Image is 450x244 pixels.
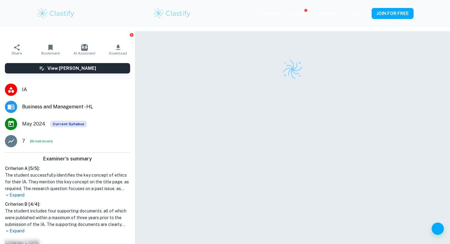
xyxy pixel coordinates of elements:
[22,86,130,93] span: IA
[5,63,130,73] button: View [PERSON_NAME]
[73,51,96,55] span: AI Assistant
[47,65,96,72] h6: View [PERSON_NAME]
[5,228,130,234] p: Expand
[22,103,130,111] span: Business and Management - HL
[5,172,130,192] h1: The student successfully identifies the key concept of ethics for their IA. They mention this key...
[318,11,335,16] a: Schools
[347,11,359,16] a: Login
[30,138,53,144] span: ( )
[50,121,87,127] span: Current Syllabus
[12,51,22,55] span: Share
[34,41,67,58] button: Bookmark
[36,7,75,20] img: Clastify logo
[68,41,101,58] button: AI Assistant
[5,201,130,208] h6: Criterion B [ 4 / 4 ]:
[257,10,279,17] p: Exemplars
[22,137,25,145] p: 7
[5,192,130,198] p: Expand
[432,223,444,235] button: Help and Feedback
[291,10,306,17] p: Review
[109,51,127,55] span: Download
[282,59,303,80] img: Clastify logo
[31,138,51,144] button: Breakdown
[5,165,130,172] h6: Criterion A [ 5 / 5 ]:
[2,155,133,163] h6: Examiner's summary
[129,32,134,37] button: Report issue
[50,121,87,127] div: This exemplar is based on the current syllabus. Feel free to refer to it for inspiration/ideas wh...
[22,120,45,128] span: May 2024
[101,41,135,58] button: Download
[5,208,130,228] h1: The student includes four supporting documents, all of which were published within a maximum of t...
[372,8,414,19] button: JOIN FOR FREE
[41,51,60,55] span: Bookmark
[153,7,192,20] img: Clastify logo
[81,44,88,51] img: AI Assistant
